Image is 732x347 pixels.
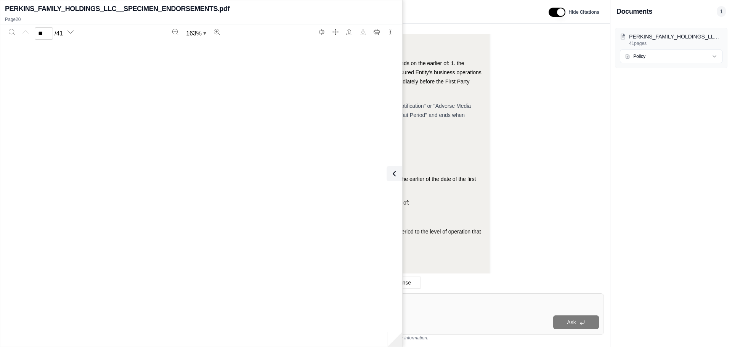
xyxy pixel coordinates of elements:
[329,26,342,38] button: Full screen
[5,3,230,14] h2: PERKINS_FAMILY_HOLDINGS_LLC__SPECIMEN_ENDORSEMENTS.pdf
[6,26,18,38] button: Search
[35,27,53,40] input: Enter a page number
[183,27,209,40] button: Zoom document
[5,16,397,22] p: Page 20
[371,26,383,38] button: Print
[357,26,369,38] button: Download
[19,26,32,38] button: Previous page
[186,29,202,38] span: 163 %
[567,319,576,325] span: Ask
[620,33,722,46] button: PERKINS_FAMILY_HOLDINGS_LLC__SPECIMEN_ENDORSEMENTS.pdf41pages
[343,26,355,38] button: Open file
[717,6,726,17] span: 1
[169,26,181,38] button: Zoom out
[616,6,652,17] h3: Documents
[55,29,63,38] span: / 41
[384,26,396,38] button: More actions
[64,26,77,38] button: Next page
[553,315,599,329] button: Ask
[629,33,722,40] p: PERKINS_FAMILY_HOLDINGS_LLC__SPECIMEN_ENDORSEMENTS.pdf
[568,9,599,15] span: Hide Citations
[211,26,223,38] button: Zoom in
[316,26,328,38] button: Switch to the dark theme
[629,40,722,46] p: 41 pages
